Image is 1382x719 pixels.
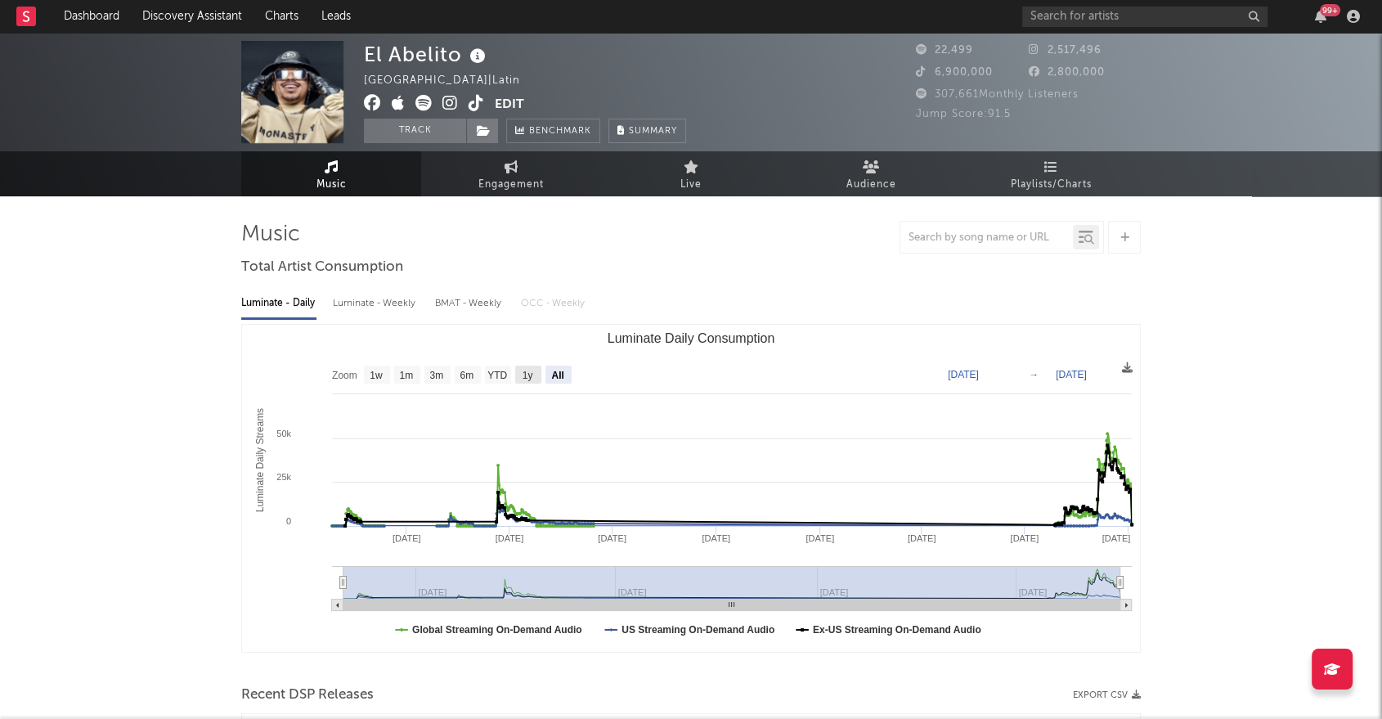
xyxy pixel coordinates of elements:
[241,151,421,196] a: Music
[1011,175,1092,195] span: Playlists/Charts
[598,533,626,543] text: [DATE]
[399,370,413,381] text: 1m
[805,533,834,543] text: [DATE]
[241,290,316,317] div: Luminate - Daily
[241,258,403,277] span: Total Artist Consumption
[412,624,582,636] text: Global Streaming On-Demand Audio
[1102,533,1131,543] text: [DATE]
[1315,10,1326,23] button: 99+
[629,127,677,136] span: Summary
[916,45,973,56] span: 22,499
[846,175,896,195] span: Audience
[608,331,775,345] text: Luminate Daily Consumption
[961,151,1141,196] a: Playlists/Charts
[916,89,1079,100] span: 307,661 Monthly Listeners
[813,624,981,636] text: Ex-US Streaming On-Demand Audio
[916,67,993,78] span: 6,900,000
[241,685,374,705] span: Recent DSP Releases
[1073,690,1141,700] button: Export CSV
[523,370,533,381] text: 1y
[370,370,383,381] text: 1w
[364,41,490,68] div: El Abelito
[1029,369,1039,380] text: →
[393,533,421,543] text: [DATE]
[621,624,774,636] text: US Streaming On-Demand Audio
[429,370,443,381] text: 3m
[529,122,591,142] span: Benchmark
[601,151,781,196] a: Live
[276,472,291,482] text: 25k
[506,119,600,143] a: Benchmark
[332,370,357,381] text: Zoom
[435,290,505,317] div: BMAT - Weekly
[948,369,979,380] text: [DATE]
[680,175,702,195] span: Live
[1029,67,1105,78] span: 2,800,000
[781,151,961,196] a: Audience
[364,119,466,143] button: Track
[1029,45,1102,56] span: 2,517,496
[900,231,1073,245] input: Search by song name or URL
[333,290,419,317] div: Luminate - Weekly
[916,109,1011,119] span: Jump Score: 91.5
[478,175,544,195] span: Engagement
[242,325,1140,652] svg: Luminate Daily Consumption
[1010,533,1039,543] text: [DATE]
[908,533,936,543] text: [DATE]
[286,516,291,526] text: 0
[487,370,507,381] text: YTD
[495,95,524,115] button: Edit
[1022,7,1268,27] input: Search for artists
[496,533,524,543] text: [DATE]
[608,119,686,143] button: Summary
[1320,4,1340,16] div: 99 +
[276,429,291,438] text: 50k
[1056,369,1087,380] text: [DATE]
[421,151,601,196] a: Engagement
[460,370,473,381] text: 6m
[254,408,266,512] text: Luminate Daily Streams
[551,370,563,381] text: All
[702,533,730,543] text: [DATE]
[316,175,347,195] span: Music
[364,71,539,91] div: [GEOGRAPHIC_DATA] | Latin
